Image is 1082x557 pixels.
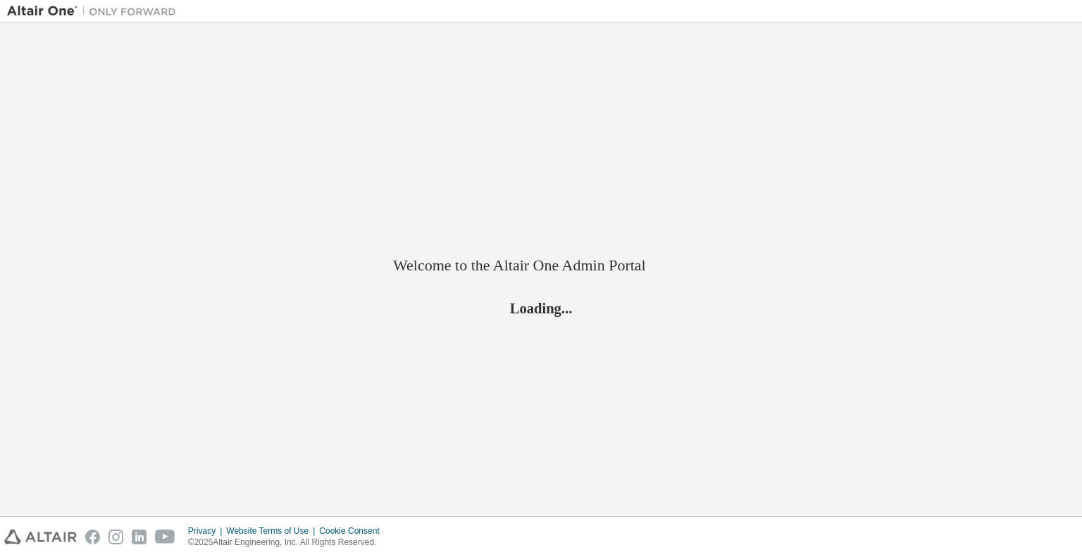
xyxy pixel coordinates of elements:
img: altair_logo.svg [4,530,77,544]
div: Cookie Consent [319,525,387,537]
h2: Loading... [393,299,689,317]
img: facebook.svg [85,530,100,544]
img: Altair One [7,4,183,18]
h2: Welcome to the Altair One Admin Portal [393,256,689,275]
div: Website Terms of Use [226,525,319,537]
img: linkedin.svg [132,530,147,544]
p: © 2025 Altair Engineering, Inc. All Rights Reserved. [188,537,388,549]
img: youtube.svg [155,530,175,544]
img: instagram.svg [108,530,123,544]
div: Privacy [188,525,226,537]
